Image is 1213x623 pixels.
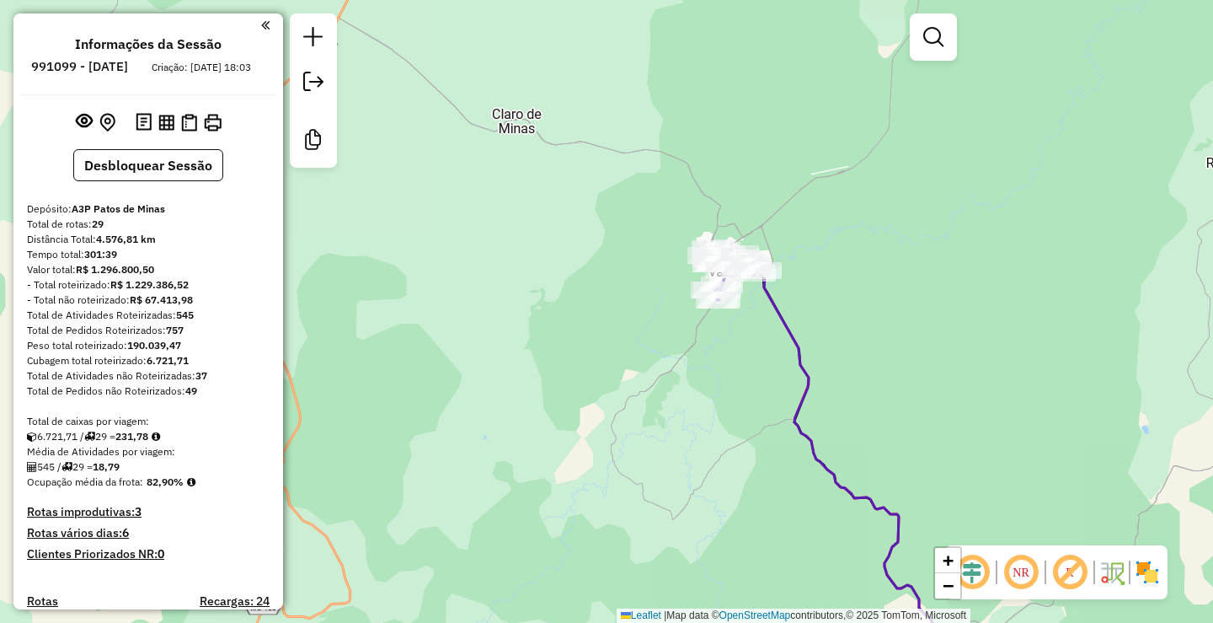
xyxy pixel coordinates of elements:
i: Total de Atividades [27,462,37,472]
a: Clique aqui para minimizar o painel [261,15,270,35]
div: - Total roteirizado: [27,277,270,293]
div: Total de Pedidos não Roteirizados: [27,384,270,399]
span: | [664,610,666,621]
div: Distância Total: [27,232,270,247]
a: Zoom out [935,573,960,599]
span: − [943,575,954,596]
button: Logs desbloquear sessão [132,110,155,136]
span: Ocultar NR [1001,552,1041,593]
div: Total de caixas por viagem: [27,414,270,429]
strong: R$ 67.413,98 [130,293,193,306]
i: Meta Caixas/viagem: 1,00 Diferença: 230,78 [152,432,160,442]
strong: 6.721,71 [147,354,189,367]
strong: 0 [158,546,164,561]
strong: 29 [92,218,104,230]
h4: Clientes Priorizados NR: [27,547,270,561]
strong: 545 [176,309,194,321]
h4: Rotas vários dias: [27,526,270,540]
strong: A3P Patos de Minas [72,202,165,215]
strong: 4.576,81 km [96,233,156,245]
strong: 231,78 [115,430,148,443]
div: Map data © contributors,© 2025 TomTom, Microsoft [617,609,970,623]
strong: 190.039,47 [127,339,181,352]
a: Exportar sessão [297,65,330,103]
a: Exibir filtros [916,20,950,54]
h4: Recargas: 24 [200,594,270,609]
strong: 6 [122,525,129,540]
strong: 301:39 [84,248,117,260]
i: Total de rotas [61,462,72,472]
div: Total de Atividades Roteirizadas: [27,308,270,323]
img: Exibir/Ocultar setores [1134,559,1161,586]
div: 545 / 29 = [27,459,270,475]
strong: 757 [166,324,184,336]
span: Ocupação média da frota: [27,475,143,488]
div: Total de Atividades não Roteirizadas: [27,368,270,384]
div: Peso total roteirizado: [27,338,270,353]
button: Desbloquear Sessão [73,149,223,181]
h4: Rotas improdutivas: [27,505,270,519]
div: Depósito: [27,201,270,217]
div: Cubagem total roteirizado: [27,353,270,368]
button: Exibir sessão original [72,109,96,136]
strong: 3 [135,504,142,519]
h4: Informações da Sessão [75,36,222,52]
a: Nova sessão e pesquisa [297,20,330,58]
i: Cubagem total roteirizado [27,432,37,442]
i: Total de rotas [84,432,95,442]
div: Média de Atividades por viagem: [27,444,270,459]
strong: 18,79 [93,460,120,473]
strong: R$ 1.296.800,50 [76,263,154,276]
button: Imprimir Rotas [200,110,225,135]
a: Leaflet [621,610,661,621]
span: Ocultar deslocamento [952,552,992,593]
strong: 49 [185,384,197,397]
div: Criação: [DATE] 18:03 [145,60,258,75]
span: Exibir rótulo [1050,552,1090,593]
a: Criar modelo [297,123,330,161]
div: Total de Pedidos Roteirizados: [27,323,270,338]
div: Valor total: [27,262,270,277]
div: Tempo total: [27,247,270,262]
h6: 991099 - [DATE] [31,59,128,74]
span: + [943,550,954,571]
strong: R$ 1.229.386,52 [110,278,189,291]
button: Visualizar Romaneio [178,110,200,135]
a: OpenStreetMap [719,610,791,621]
button: Visualizar relatório de Roteirização [155,110,178,133]
div: Total de rotas: [27,217,270,232]
a: Zoom in [935,548,960,573]
em: Média calculada utilizando a maior ocupação (%Peso ou %Cubagem) de cada rota da sessão. Rotas cro... [187,477,195,487]
div: 6.721,71 / 29 = [27,429,270,444]
strong: 37 [195,369,207,382]
button: Centralizar mapa no depósito ou ponto de apoio [96,110,119,136]
a: Rotas [27,594,58,609]
div: - Total não roteirizado: [27,293,270,308]
strong: 82,90% [147,475,184,488]
img: Fluxo de ruas [1098,559,1125,586]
